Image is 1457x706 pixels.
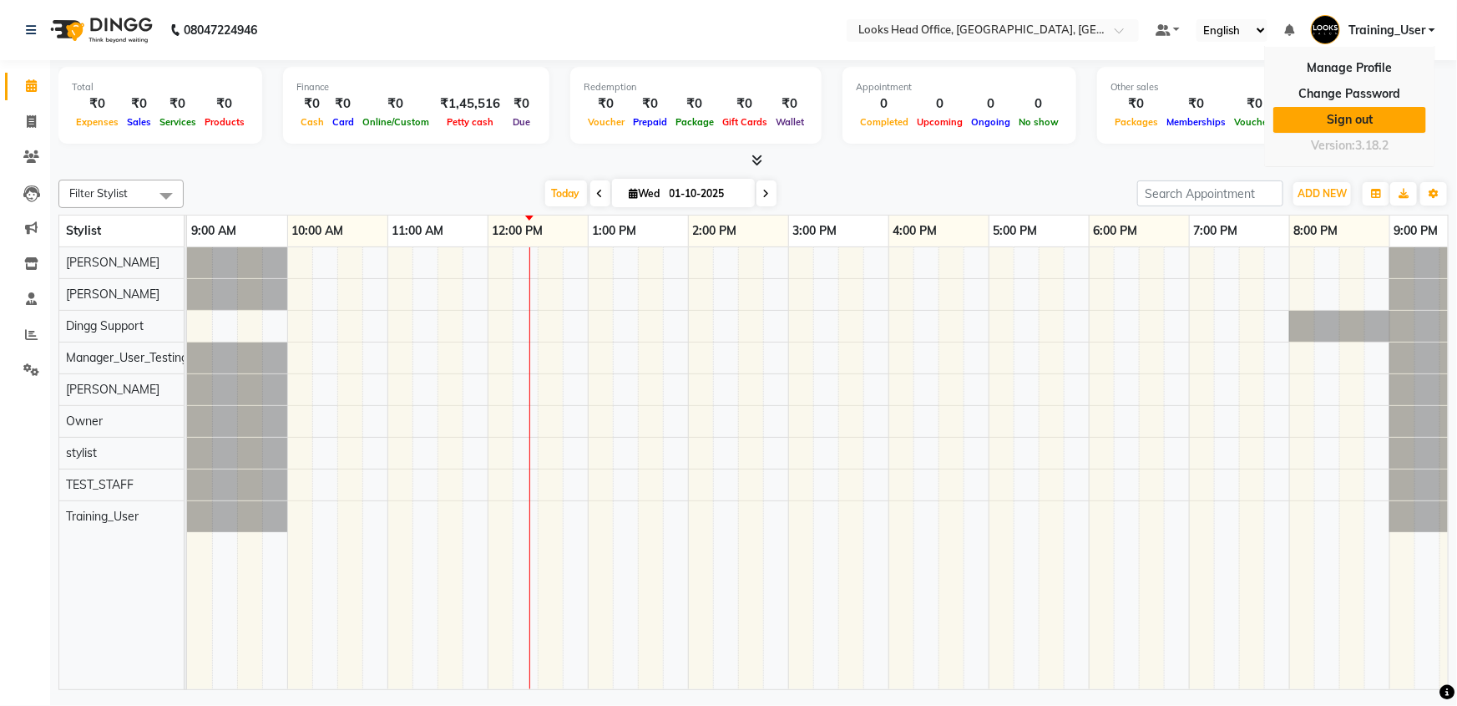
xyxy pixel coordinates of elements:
a: 2:00 PM [689,219,741,243]
a: 5:00 PM [989,219,1042,243]
span: Training_User [66,509,139,524]
span: Memberships [1162,116,1230,128]
div: ₹0 [1162,94,1230,114]
span: Cash [296,116,328,128]
span: [PERSON_NAME] [66,382,159,397]
div: ₹0 [671,94,718,114]
div: ₹0 [629,94,671,114]
span: Card [328,116,358,128]
span: Training_User [1348,22,1425,39]
a: 7:00 PM [1190,219,1242,243]
div: ₹0 [155,94,200,114]
span: Vouchers [1230,116,1280,128]
div: Other sales [1110,80,1381,94]
div: ₹0 [72,94,123,114]
div: ₹0 [718,94,772,114]
span: Stylist [66,223,101,238]
div: ₹0 [1230,94,1280,114]
button: ADD NEW [1293,182,1351,206]
a: Manage Profile [1273,55,1426,81]
div: Redemption [584,80,808,94]
span: Ongoing [967,116,1014,128]
span: Wallet [772,116,808,128]
span: Filter Stylist [69,186,128,200]
div: 0 [1014,94,1063,114]
div: ₹0 [328,94,358,114]
a: 9:00 AM [187,219,240,243]
div: ₹0 [772,94,808,114]
img: Training_User [1311,15,1340,44]
div: Finance [296,80,536,94]
span: Dingg Support [66,318,144,333]
span: Services [155,116,200,128]
span: Expenses [72,116,123,128]
span: Products [200,116,249,128]
a: 11:00 AM [388,219,448,243]
div: 0 [856,94,913,114]
span: ADD NEW [1298,187,1347,200]
a: 8:00 PM [1290,219,1343,243]
div: ₹0 [358,94,433,114]
a: 10:00 AM [288,219,348,243]
div: ₹0 [1110,94,1162,114]
a: 3:00 PM [789,219,842,243]
span: [PERSON_NAME] [66,255,159,270]
div: Version:3.18.2 [1273,134,1426,158]
span: [PERSON_NAME] [66,287,159,302]
span: No show [1014,116,1063,128]
a: 6:00 PM [1090,219,1142,243]
span: Owner [66,414,103,429]
span: Online/Custom [358,116,433,128]
img: logo [43,7,157,53]
span: Sales [123,116,155,128]
span: Due [508,116,534,128]
div: ₹0 [507,94,536,114]
a: Sign out [1273,107,1426,133]
span: Packages [1110,116,1162,128]
span: Package [671,116,718,128]
span: TEST_STAFF [66,477,134,492]
a: 9:00 PM [1390,219,1443,243]
a: 1:00 PM [589,219,641,243]
span: Petty cash [443,116,498,128]
span: Manager_User_Testing [66,350,188,365]
div: ₹0 [123,94,155,114]
input: 2025-10-01 [665,181,748,206]
b: 08047224946 [184,7,257,53]
input: Search Appointment [1137,180,1283,206]
div: ₹0 [200,94,249,114]
div: Appointment [856,80,1063,94]
div: ₹0 [296,94,328,114]
span: Gift Cards [718,116,772,128]
span: Completed [856,116,913,128]
span: stylist [66,445,97,460]
div: ₹0 [584,94,629,114]
span: Upcoming [913,116,967,128]
div: 0 [967,94,1014,114]
div: ₹1,45,516 [433,94,507,114]
div: Total [72,80,249,94]
span: Today [545,180,587,206]
a: 12:00 PM [488,219,548,243]
div: 0 [913,94,967,114]
span: Voucher [584,116,629,128]
span: Prepaid [629,116,671,128]
a: Change Password [1273,81,1426,107]
span: Wed [625,187,665,200]
a: 4:00 PM [889,219,942,243]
